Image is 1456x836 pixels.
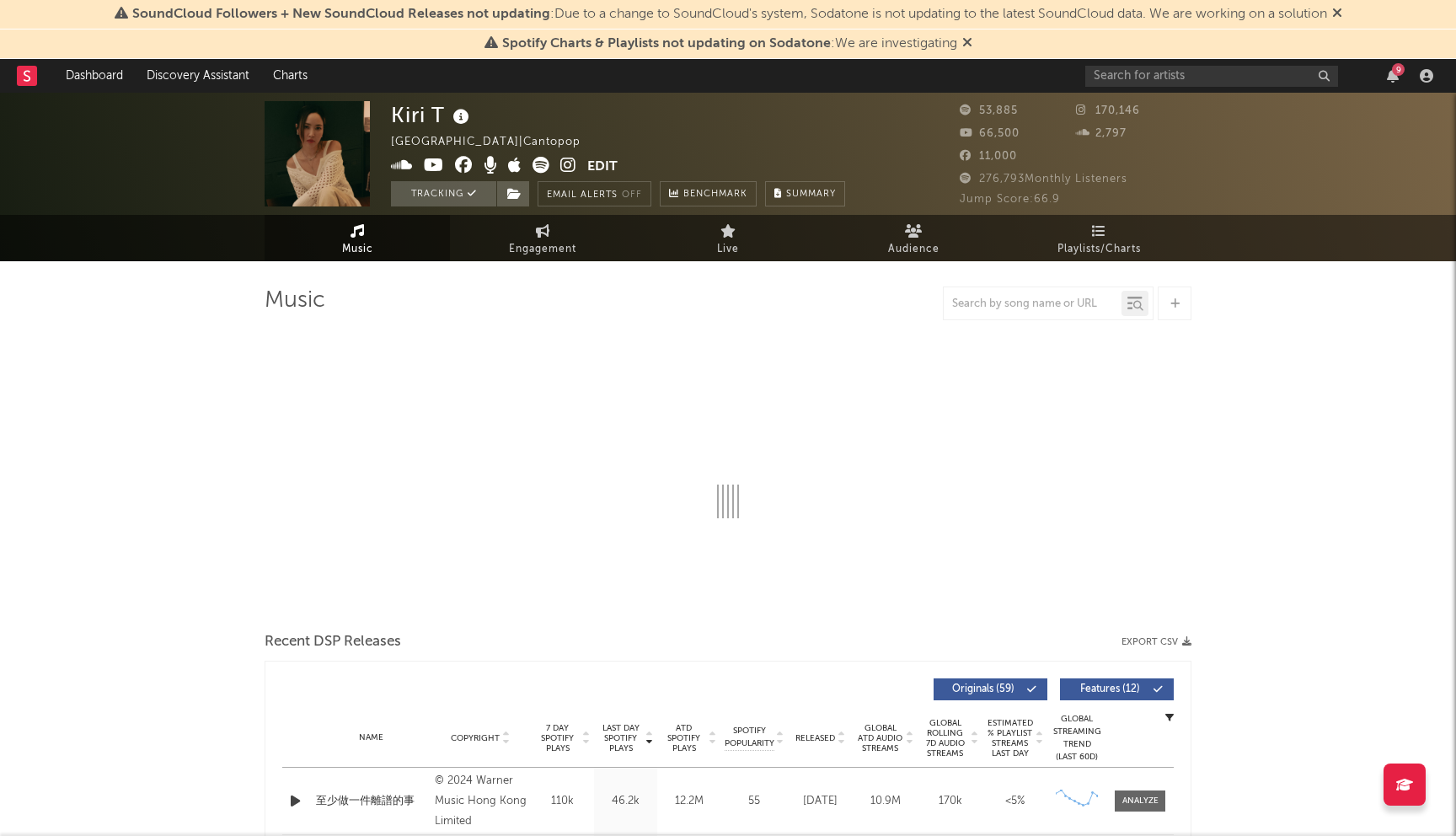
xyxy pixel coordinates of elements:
[960,105,1018,116] span: 53,885
[786,190,836,199] span: Summary
[944,297,1121,311] input: Search by song name or URL
[857,723,903,753] span: Global ATD Audio Streams
[945,684,1022,694] span: Originals ( 59 )
[1332,8,1342,21] span: Dismiss
[1057,239,1141,260] span: Playlists/Charts
[987,793,1043,810] div: <5%
[821,215,1006,261] a: Audience
[960,128,1020,139] span: 66,500
[502,37,957,51] span: : We are investigating
[391,101,474,129] div: Kiri T
[661,723,706,753] span: ATD Spotify Plays
[342,239,373,260] span: Music
[1387,69,1399,83] button: 9
[261,59,319,93] a: Charts
[132,8,1327,21] span: : Due to a change to SoundCloud's system, Sodatone is not updating to the latest SoundCloud data....
[1392,63,1405,76] div: 9
[1052,713,1102,764] div: Global Streaming Trend (Last 60D)
[960,151,1017,162] span: 11,000
[795,733,835,743] span: Released
[598,723,643,753] span: Last Day Spotify Plays
[660,181,757,206] a: Benchmark
[934,678,1047,700] button: Originals(59)
[622,190,642,200] em: Off
[922,718,968,758] span: Global Rolling 7D Audio Streams
[888,239,939,260] span: Audience
[391,132,600,153] div: [GEOGRAPHIC_DATA] | Cantopop
[538,181,651,206] button: Email AlertsOff
[587,157,618,178] button: Edit
[451,733,500,743] span: Copyright
[1076,128,1127,139] span: 2,797
[54,59,135,93] a: Dashboard
[316,793,426,810] a: 至少做一件離譜的事
[717,239,739,260] span: Live
[135,59,261,93] a: Discovery Assistant
[725,793,784,810] div: 55
[132,8,550,21] span: SoundCloud Followers + New SoundCloud Releases not updating
[509,239,576,260] span: Engagement
[765,181,845,206] button: Summary
[1085,66,1338,87] input: Search for artists
[960,174,1127,185] span: 276,793 Monthly Listeners
[661,793,716,810] div: 12.2M
[857,793,913,810] div: 10.9M
[1076,105,1140,116] span: 170,146
[962,37,972,51] span: Dismiss
[922,793,978,810] div: 170k
[683,185,747,205] span: Benchmark
[725,725,774,750] span: Spotify Popularity
[987,718,1033,758] span: Estimated % Playlist Streams Last Day
[265,632,401,652] span: Recent DSP Releases
[391,181,496,206] button: Tracking
[1071,684,1148,694] span: Features ( 12 )
[598,793,653,810] div: 46.2k
[1006,215,1191,261] a: Playlists/Charts
[502,37,831,51] span: Spotify Charts & Playlists not updating on Sodatone
[435,771,527,832] div: © 2024 Warner Music Hong Kong Limited
[535,793,590,810] div: 110k
[450,215,635,261] a: Engagement
[265,215,450,261] a: Music
[635,215,821,261] a: Live
[535,723,580,753] span: 7 Day Spotify Plays
[1060,678,1174,700] button: Features(12)
[792,793,848,810] div: [DATE]
[1121,637,1191,647] button: Export CSV
[960,194,1060,205] span: Jump Score: 66.9
[316,731,426,744] div: Name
